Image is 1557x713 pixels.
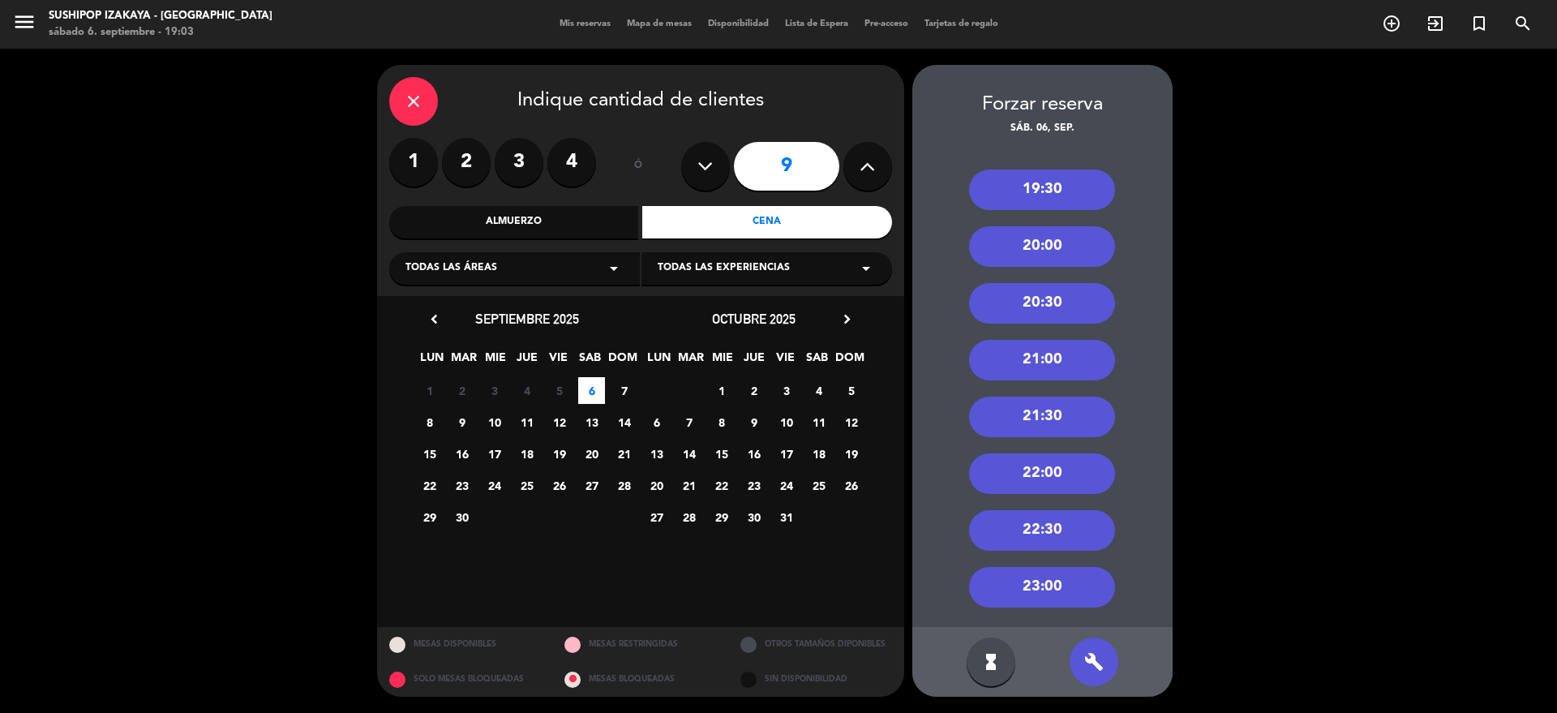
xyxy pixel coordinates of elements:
span: 5 [838,377,864,404]
span: 18 [805,440,832,467]
div: MESAS DISPONIBLES [377,627,553,662]
div: 22:00 [969,453,1115,494]
i: build [1084,652,1104,672]
span: 2 [448,377,475,404]
span: 27 [578,472,605,499]
label: 4 [547,138,596,187]
span: 6 [643,409,670,436]
span: 27 [643,504,670,530]
span: DOM [608,348,635,375]
span: LUN [418,348,445,375]
span: 24 [481,472,508,499]
span: Todas las áreas [405,260,497,277]
i: arrow_drop_down [856,259,876,278]
span: 9 [740,409,767,436]
span: Mapa de mesas [619,19,700,28]
span: 19 [838,440,864,467]
span: 17 [773,440,800,467]
div: 20:00 [969,226,1115,267]
span: VIE [772,348,799,375]
span: 7 [611,377,637,404]
span: 8 [708,409,735,436]
span: 30 [740,504,767,530]
span: 14 [611,409,637,436]
span: 11 [513,409,540,436]
span: 7 [676,409,702,436]
span: 29 [708,504,735,530]
div: OTROS TAMAÑOS DIPONIBLES [728,627,904,662]
span: 16 [448,440,475,467]
span: 24 [773,472,800,499]
div: MESAS BLOQUEADAS [552,662,728,697]
span: 20 [578,440,605,467]
span: LUN [646,348,672,375]
span: Pre-acceso [856,19,916,28]
span: 29 [416,504,443,530]
div: ó [612,138,665,195]
span: 9 [448,409,475,436]
i: close [404,92,423,111]
span: Disponibilidad [700,19,777,28]
i: arrow_drop_down [604,259,624,278]
span: 2 [740,377,767,404]
i: add_circle_outline [1382,14,1401,33]
span: JUE [513,348,540,375]
span: 14 [676,440,702,467]
span: MIE [709,348,736,375]
span: SAB [577,348,603,375]
span: JUE [740,348,767,375]
span: 4 [513,377,540,404]
span: 31 [773,504,800,530]
span: 21 [611,440,637,467]
span: MIE [482,348,508,375]
label: 1 [389,138,438,187]
div: Cena [642,206,892,238]
div: Forzar reserva [912,89,1173,121]
span: 25 [805,472,832,499]
span: Lista de Espera [777,19,856,28]
span: 22 [708,472,735,499]
div: MESAS RESTRINGIDAS [552,627,728,662]
span: MAR [450,348,477,375]
button: menu [12,10,36,40]
label: 3 [495,138,543,187]
span: 1 [416,377,443,404]
span: 5 [546,377,573,404]
div: 21:30 [969,397,1115,437]
div: sáb. 06, sep. [912,121,1173,137]
span: 16 [740,440,767,467]
span: 26 [838,472,864,499]
span: Mis reservas [551,19,619,28]
span: 12 [546,409,573,436]
span: 13 [643,440,670,467]
div: SIN DISPONIBILIDAD [728,662,904,697]
div: Indique cantidad de clientes [389,77,892,126]
span: SAB [804,348,830,375]
div: 21:00 [969,340,1115,380]
div: SOLO MESAS BLOQUEADAS [377,662,553,697]
span: 3 [773,377,800,404]
span: DOM [835,348,862,375]
div: Sushipop Izakaya - [GEOGRAPHIC_DATA] [49,8,272,24]
span: 10 [773,409,800,436]
span: 23 [448,472,475,499]
span: 19 [546,440,573,467]
div: 23:00 [969,567,1115,608]
i: turned_in_not [1469,14,1489,33]
span: Tarjetas de regalo [916,19,1006,28]
span: 17 [481,440,508,467]
i: search [1513,14,1533,33]
span: octubre 2025 [712,311,796,327]
span: 26 [546,472,573,499]
i: exit_to_app [1426,14,1445,33]
span: MAR [677,348,704,375]
span: 12 [838,409,864,436]
div: sábado 6. septiembre - 19:03 [49,24,272,41]
span: 18 [513,440,540,467]
div: 19:30 [969,170,1115,210]
span: VIE [545,348,572,375]
span: 15 [708,440,735,467]
span: septiembre 2025 [475,311,579,327]
span: 8 [416,409,443,436]
label: 2 [442,138,491,187]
